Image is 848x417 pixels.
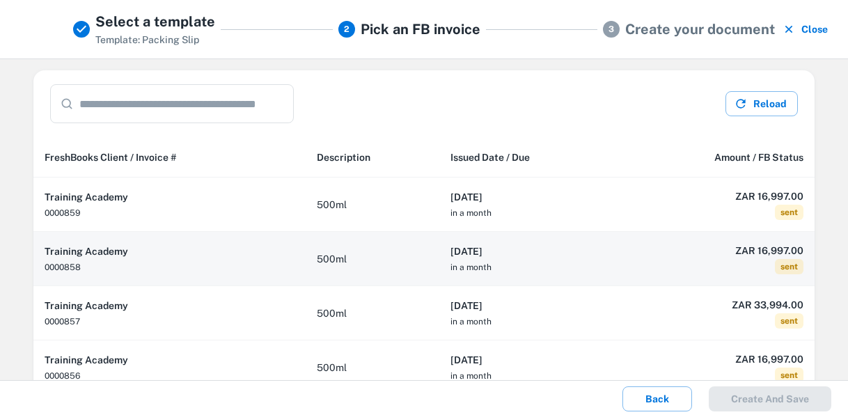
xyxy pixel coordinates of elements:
span: sent [775,368,803,383]
h6: Training Academy [45,189,295,205]
span: 0000859 [45,208,81,218]
span: in a month [450,208,492,218]
span: in a month [450,371,492,381]
span: Amount / FB Status [714,149,803,166]
span: 0000857 [45,317,80,326]
h5: Select a template [95,11,215,32]
span: FreshBooks Client / Invoice # [45,149,177,166]
span: 0000858 [45,262,81,272]
span: Description [317,149,370,166]
text: 2 [344,24,350,34]
h6: ZAR 16,997.00 [629,189,803,204]
td: 500ml [306,232,439,286]
h6: Training Academy [45,244,295,259]
h6: [DATE] [450,244,607,259]
span: in a month [450,317,492,326]
h5: Create your document [625,19,775,40]
span: 0000856 [45,371,80,381]
span: Template: Packing Slip [95,34,199,45]
h6: Training Academy [45,298,295,313]
h6: ZAR 16,997.00 [629,243,803,258]
h6: ZAR 33,994.00 [629,297,803,313]
span: sent [775,313,803,329]
td: 500ml [306,286,439,340]
h6: [DATE] [450,352,607,368]
h6: Training Academy [45,352,295,368]
button: Reload [725,91,798,116]
text: 3 [608,24,614,34]
td: 500ml [306,340,439,395]
button: Back [622,386,692,411]
span: sent [775,205,803,220]
h6: [DATE] [450,189,607,205]
span: Issued Date / Due [450,149,530,166]
h5: Pick an FB invoice [361,19,480,40]
td: 500ml [306,178,439,232]
span: in a month [450,262,492,272]
span: sent [775,259,803,274]
h6: ZAR 16,997.00 [629,352,803,367]
h6: [DATE] [450,298,607,313]
button: Close [780,11,831,47]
